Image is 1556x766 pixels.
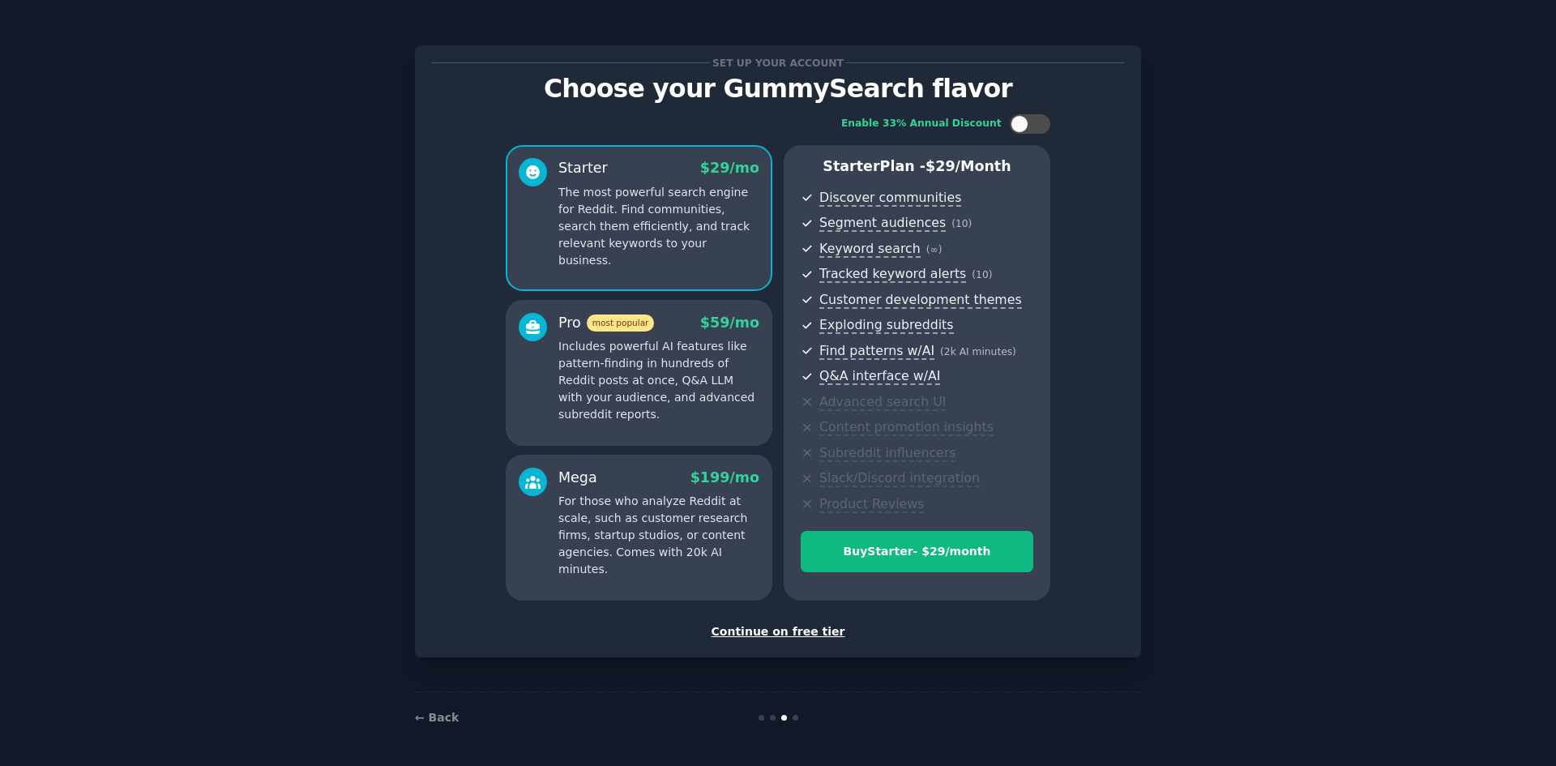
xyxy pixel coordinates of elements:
[819,496,924,513] span: Product Reviews
[587,315,655,332] span: most popular
[710,54,847,71] span: Set up your account
[558,184,759,269] p: The most powerful search engine for Reddit. Find communities, search them efficiently, and track ...
[819,190,961,207] span: Discover communities
[558,468,597,488] div: Mega
[926,244,943,255] span: ( ∞ )
[558,158,608,178] div: Starter
[819,215,946,232] span: Segment audiences
[432,623,1124,640] div: Continue on free tier
[558,493,759,578] p: For those who analyze Reddit at scale, such as customer research firms, startup studios, or conte...
[819,368,940,385] span: Q&A interface w/AI
[819,419,994,436] span: Content promotion insights
[819,317,953,334] span: Exploding subreddits
[415,711,459,724] a: ← Back
[819,394,946,411] span: Advanced search UI
[558,313,654,333] div: Pro
[925,158,1011,174] span: $ 29 /month
[801,531,1033,572] button: BuyStarter- $29/month
[819,343,934,360] span: Find patterns w/AI
[558,338,759,423] p: Includes powerful AI features like pattern-finding in hundreds of Reddit posts at once, Q&A LLM w...
[700,160,759,176] span: $ 29 /mo
[819,292,1022,309] span: Customer development themes
[819,266,966,283] span: Tracked keyword alerts
[819,445,955,462] span: Subreddit influencers
[819,470,980,487] span: Slack/Discord integration
[432,75,1124,103] p: Choose your GummySearch flavor
[841,117,1002,131] div: Enable 33% Annual Discount
[819,241,921,258] span: Keyword search
[940,346,1016,357] span: ( 2k AI minutes )
[801,156,1033,177] p: Starter Plan -
[690,469,759,486] span: $ 199 /mo
[951,218,972,229] span: ( 10 )
[700,315,759,331] span: $ 59 /mo
[802,543,1032,560] div: Buy Starter - $ 29 /month
[972,269,992,280] span: ( 10 )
